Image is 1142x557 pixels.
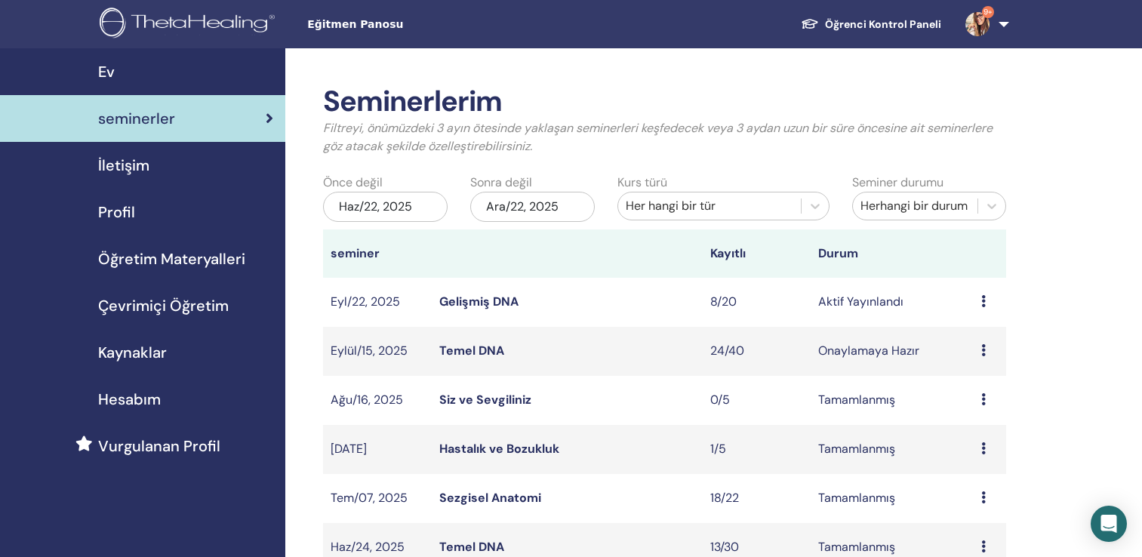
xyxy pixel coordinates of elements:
[811,425,973,474] td: Tamamlanmış
[617,174,667,192] label: Kurs türü
[703,229,811,278] th: Kayıtlı
[323,229,432,278] th: seminer
[98,341,167,364] span: Kaynaklar
[825,17,941,31] font: Öğrenci Kontrol Paneli
[323,85,1006,119] h2: Seminerlerim
[98,294,229,317] span: Çevrimiçi Öğretim
[703,376,811,425] td: 0/5
[323,474,432,523] td: Tem/07, 2025
[439,392,531,408] a: Siz ve Sevgiliniz
[100,8,280,42] img: logo.png
[323,174,383,192] label: Önce değil
[98,60,115,83] span: Ev
[323,119,1006,155] p: Filtreyi, önümüzdeki 3 ayın ötesinde yaklaşan seminerleri keşfedecek veya 3 aydan uzun bir süre ö...
[1091,506,1127,542] div: Intercom Messenger'ı açın
[789,11,953,38] a: Öğrenci Kontrol Paneli
[811,327,973,376] td: Onaylamaya Hazır
[98,107,175,130] span: seminerler
[323,192,448,222] div: Haz/22, 2025
[323,376,432,425] td: Ağu/16, 2025
[703,327,811,376] td: 24/40
[323,425,432,474] td: [DATE]
[982,6,994,18] span: 9+
[439,343,504,359] a: Temel DNA
[703,425,811,474] td: 1/5
[323,278,432,327] td: Eyl/22, 2025
[323,327,432,376] td: Eylül/15, 2025
[852,174,943,192] label: Seminer durumu
[439,539,504,555] a: Temel DNA
[439,490,541,506] a: Sezgisel Anatomi
[98,154,149,177] span: İletişim
[811,474,973,523] td: Tamamlanmış
[703,474,811,523] td: 18/22
[98,435,220,457] span: Vurgulanan Profil
[307,17,534,32] span: Eğitmen Panosu
[703,278,811,327] td: 8/20
[98,201,135,223] span: Profil
[470,192,595,222] div: Ara/22, 2025
[965,12,990,36] img: default.jpg
[811,376,973,425] td: Tamamlanmış
[439,294,519,309] a: Gelişmiş DNA
[470,174,532,192] label: Sonra değil
[98,248,245,270] span: Öğretim Materyalleri
[860,197,970,215] div: Herhangi bir durum
[811,278,973,327] td: Aktif Yayınlandı
[811,229,973,278] th: Durum
[801,17,819,30] img: graduation-cap-white.svg
[626,197,794,215] div: Her hangi bir tür
[98,388,161,411] span: Hesabım
[439,441,559,457] a: Hastalık ve Bozukluk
